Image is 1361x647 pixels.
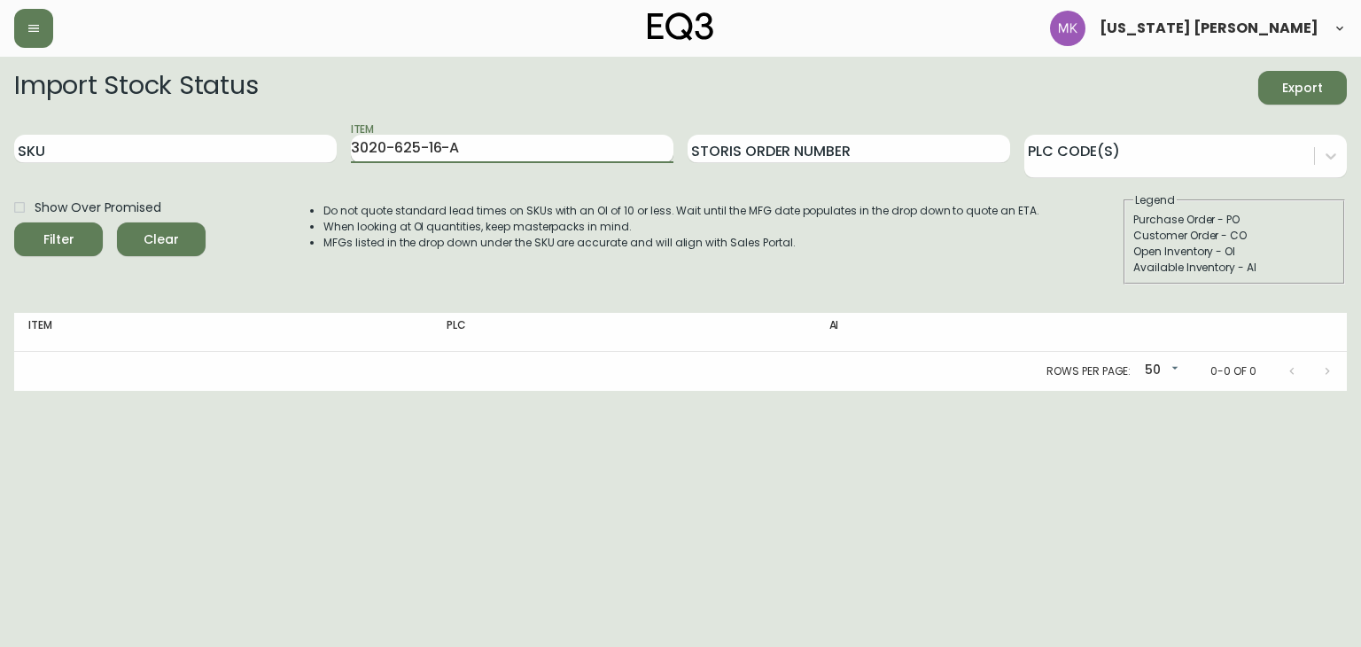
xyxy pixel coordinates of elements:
div: Filter [43,229,74,251]
p: 0-0 of 0 [1210,363,1256,379]
div: Customer Order - CO [1133,228,1335,244]
h2: Import Stock Status [14,71,258,105]
img: logo [648,12,713,41]
li: Do not quote standard lead times on SKUs with an OI of 10 or less. Wait until the MFG date popula... [323,203,1039,219]
span: Show Over Promised [35,199,161,217]
div: Purchase Order - PO [1133,212,1335,228]
span: [US_STATE] [PERSON_NAME] [1100,21,1318,35]
li: MFGs listed in the drop down under the SKU are accurate and will align with Sales Portal. [323,235,1039,251]
span: Clear [131,229,191,251]
button: Export [1258,71,1347,105]
th: PLC [432,313,815,352]
p: Rows per page: [1046,363,1131,379]
button: Clear [117,222,206,256]
div: Available Inventory - AI [1133,260,1335,276]
legend: Legend [1133,192,1177,208]
th: Item [14,313,432,352]
li: When looking at OI quantities, keep masterpacks in mind. [323,219,1039,235]
div: Open Inventory - OI [1133,244,1335,260]
button: Filter [14,222,103,256]
img: ea5e0531d3ed94391639a5d1768dbd68 [1050,11,1085,46]
th: AI [815,313,1120,352]
div: 50 [1138,356,1182,386]
span: Export [1272,77,1333,99]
